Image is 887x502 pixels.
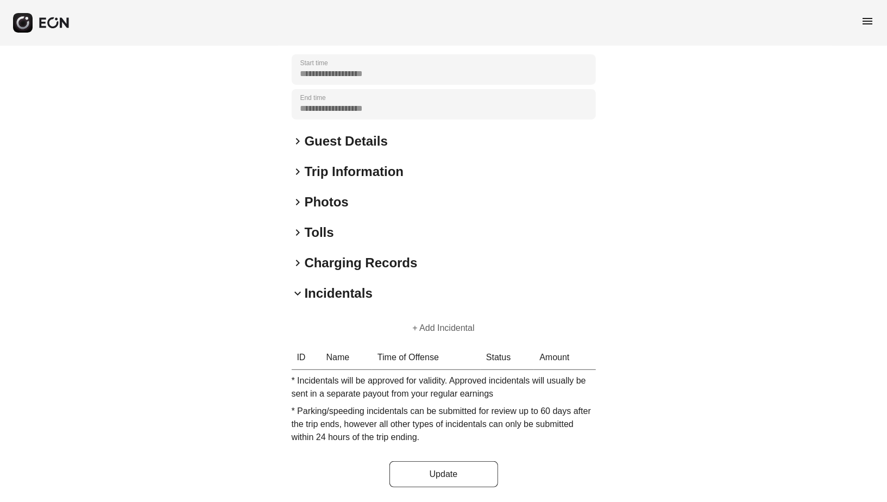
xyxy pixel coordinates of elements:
[292,256,305,269] span: keyboard_arrow_right
[305,133,388,150] h2: Guest Details
[292,405,596,444] p: * Parking/speeding incidentals can be submitted for review up to 60 days after the trip ends, how...
[292,374,596,400] p: * Incidentals will be approved for validity. Approved incidentals will usually be sent in a separ...
[292,226,305,239] span: keyboard_arrow_right
[305,193,349,211] h2: Photos
[305,254,418,272] h2: Charging Records
[399,315,487,341] button: + Add Incidental
[372,346,481,370] th: Time of Offense
[481,346,534,370] th: Status
[292,287,305,300] span: keyboard_arrow_down
[292,165,305,178] span: keyboard_arrow_right
[292,346,321,370] th: ID
[305,285,373,302] h2: Incidentals
[305,163,404,180] h2: Trip Information
[305,224,334,241] h2: Tolls
[861,15,874,28] span: menu
[321,346,372,370] th: Name
[292,135,305,148] span: keyboard_arrow_right
[292,196,305,209] span: keyboard_arrow_right
[389,461,498,487] button: Update
[534,346,595,370] th: Amount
